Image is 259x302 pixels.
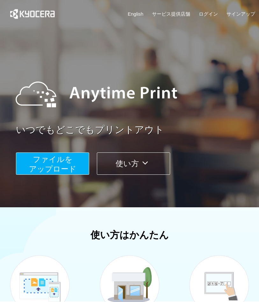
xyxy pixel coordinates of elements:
[152,11,190,17] a: サービス提供店舗
[97,152,170,175] button: 使い方
[16,152,89,175] button: ファイルを​​アップロード
[128,11,143,17] a: English
[29,155,76,173] span: ファイルを ​​アップロード
[16,123,259,137] a: いつでもどこでもプリントアウト
[199,11,218,17] a: ログイン
[227,11,255,17] a: サインアップ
